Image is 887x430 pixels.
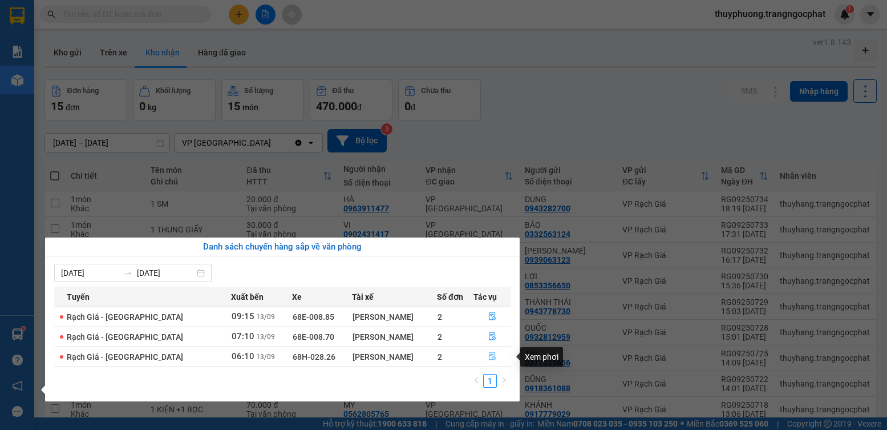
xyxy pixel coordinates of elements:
span: 68E-008.70 [293,332,334,341]
span: Số đơn [437,291,463,303]
span: Xuất bến [231,291,264,303]
span: Rạch Giá - [GEOGRAPHIC_DATA] [67,332,183,341]
li: Next Page [497,374,511,388]
input: Từ ngày [61,267,119,279]
span: Tác vụ [473,291,497,303]
span: 13/09 [256,353,275,361]
a: 1 [484,375,496,387]
button: left [469,374,483,388]
span: file-done [488,312,496,322]
div: [PERSON_NAME] [353,351,436,363]
div: [PERSON_NAME] [353,331,436,343]
span: Tài xế [352,291,374,303]
span: 06:10 [232,351,254,361]
input: Đến ngày [137,267,195,279]
button: right [497,374,511,388]
span: 68H-028.26 [293,352,335,361]
span: 13/09 [256,333,275,341]
span: to [123,268,132,278]
span: left [473,377,480,384]
button: file-done [474,308,511,326]
span: 09:15 [232,311,254,322]
span: swap-right [123,268,132,278]
button: file-done [474,328,511,346]
div: Xem phơi [520,347,563,367]
li: 1 [483,374,497,388]
button: file-done [474,348,511,366]
span: 07:10 [232,331,254,341]
span: Rạch Giá - [GEOGRAPHIC_DATA] [67,312,183,322]
span: 13/09 [256,313,275,321]
span: Rạch Giá - [GEOGRAPHIC_DATA] [67,352,183,361]
span: right [500,377,507,384]
span: 2 [438,332,442,341]
span: Xe [292,291,302,303]
span: Tuyến [67,291,90,303]
span: 2 [438,352,442,361]
li: Previous Page [469,374,483,388]
div: [PERSON_NAME] [353,311,436,323]
span: 2 [438,312,442,322]
span: file-done [488,332,496,341]
span: file-done [488,352,496,361]
div: Danh sách chuyến hàng sắp về văn phòng [54,240,511,254]
span: 68E-008.85 [293,312,334,322]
